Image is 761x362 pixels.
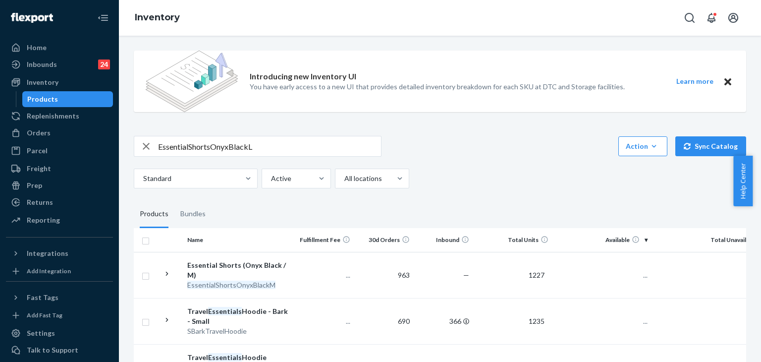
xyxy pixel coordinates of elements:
[354,252,414,298] td: 963
[98,60,110,69] div: 24
[6,74,113,90] a: Inventory
[27,215,60,225] div: Reporting
[183,228,295,252] th: Name
[354,228,414,252] th: 30d Orders
[6,212,113,228] a: Reporting
[723,8,743,28] button: Open account menu
[6,143,113,159] a: Parcel
[27,311,62,319] div: Add Fast Tag
[6,265,113,277] a: Add Integration
[270,174,271,183] input: Active
[27,60,57,69] div: Inbounds
[556,270,648,280] p: ...
[556,316,648,326] p: ...
[27,146,48,156] div: Parcel
[295,228,354,252] th: Fulfillment Fee
[27,164,51,174] div: Freight
[299,270,350,280] p: ...
[354,298,414,344] td: 690
[142,174,143,183] input: Standard
[27,197,53,207] div: Returns
[250,82,625,92] p: You have early access to a new UI that provides detailed inventory breakdown for each SKU at DTC ...
[675,136,746,156] button: Sync Catalog
[6,40,113,56] a: Home
[626,141,660,151] div: Action
[27,267,71,275] div: Add Integration
[6,309,113,321] a: Add Fast Tag
[27,77,58,87] div: Inventory
[27,181,42,190] div: Prep
[6,125,113,141] a: Orders
[552,228,652,252] th: Available
[208,307,242,315] em: Essentials
[187,260,291,280] div: Essential Shorts (Onyx Black / M)
[525,317,548,325] span: 1235
[525,271,548,279] span: 1227
[6,342,113,358] button: Talk to Support
[22,91,113,107] a: Products
[6,108,113,124] a: Replenishments
[158,136,381,156] input: Search inventory by name or sku
[27,248,68,258] div: Integrations
[414,228,473,252] th: Inbound
[27,128,51,138] div: Orders
[618,136,667,156] button: Action
[6,245,113,261] button: Integrations
[680,8,700,28] button: Open Search Box
[6,161,113,177] a: Freight
[6,57,113,72] a: Inbounds24
[6,194,113,210] a: Returns
[27,43,47,53] div: Home
[6,290,113,305] button: Fast Tags
[27,94,58,104] div: Products
[187,281,275,289] em: EssentialShortsOnyxBlackM
[250,71,356,82] p: Introducing new Inventory UI
[180,200,206,228] div: Bundles
[414,298,473,344] td: 366
[27,328,55,338] div: Settings
[6,178,113,193] a: Prep
[20,7,55,16] span: Support
[93,8,113,28] button: Close Navigation
[187,326,291,336] div: SBarkTravelHoodie
[187,306,291,326] div: Travel Hoodie - Bark - Small
[140,200,168,228] div: Products
[146,51,238,112] img: new-reports-banner-icon.82668bd98b6a51aee86340f2a7b77ae3.png
[721,75,734,88] button: Close
[670,75,719,88] button: Learn more
[27,293,58,302] div: Fast Tags
[135,12,180,23] a: Inventory
[473,228,552,252] th: Total Units
[733,156,753,206] button: Help Center
[127,3,188,32] ol: breadcrumbs
[702,8,721,28] button: Open notifications
[208,353,242,362] em: Essentials
[463,271,469,279] span: —
[11,13,53,23] img: Flexport logo
[27,345,78,355] div: Talk to Support
[27,111,79,121] div: Replenishments
[299,316,350,326] p: ...
[6,325,113,341] a: Settings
